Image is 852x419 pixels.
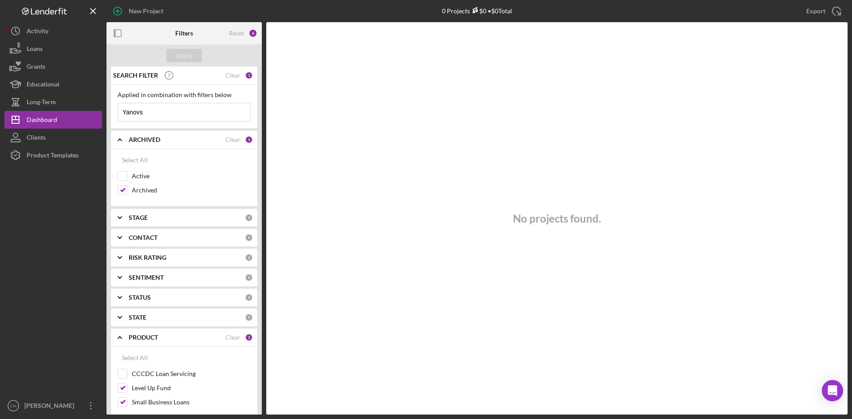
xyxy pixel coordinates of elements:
div: 0 [245,294,253,302]
div: 4 [248,29,257,38]
div: Apply [176,49,193,62]
div: Select All [122,349,148,367]
div: Select All [122,151,148,169]
button: Loans [4,40,102,58]
div: Applied in combination with filters below [118,91,251,98]
button: New Project [106,2,172,20]
button: Clients [4,129,102,146]
div: Reset [229,30,244,37]
button: Educational [4,75,102,93]
h3: No projects found. [513,212,601,225]
div: 1 [245,71,253,79]
div: Product Templates [27,146,79,166]
div: $0 [470,7,486,15]
div: New Project [129,2,163,20]
div: Export [806,2,825,20]
div: Loans [27,40,43,60]
b: RISK RATING [129,254,166,261]
div: Clear [225,72,241,79]
label: Active [132,172,251,180]
label: Small Business Loans [132,398,251,407]
button: Long-Term [4,93,102,111]
div: Grants [27,58,45,78]
button: Export [797,2,848,20]
div: Educational [27,75,59,95]
b: STATE [129,314,146,321]
b: SENTIMENT [129,274,164,281]
b: ARCHIVED [129,136,160,143]
button: Activity [4,22,102,40]
button: Select All [118,349,152,367]
div: Clear [225,334,241,341]
b: STATUS [129,294,151,301]
label: Level Up Fund [132,384,251,392]
div: 0 [245,254,253,262]
div: Long-Term [27,93,56,113]
b: PRODUCT [129,334,158,341]
button: Apply [166,49,202,62]
button: Select All [118,151,152,169]
div: Dashboard [27,111,57,131]
div: 0 [245,234,253,242]
div: 0 Projects • $0 Total [442,7,512,15]
button: CH[PERSON_NAME] [4,397,102,415]
div: 0 [245,214,253,222]
div: Clients [27,129,46,149]
b: STAGE [129,214,148,221]
label: Archived [132,186,251,195]
div: 1 [245,136,253,144]
b: SEARCH FILTER [113,72,158,79]
div: Clear [225,136,241,143]
div: 0 [245,274,253,282]
b: Filters [175,30,193,37]
div: [PERSON_NAME] [22,397,80,417]
div: Activity [27,22,48,42]
text: CH [10,403,16,408]
b: CONTACT [129,234,158,241]
label: CCCDC Loan Servicing [132,369,251,378]
button: Grants [4,58,102,75]
div: 2 [245,333,253,341]
div: 0 [245,313,253,321]
div: Open Intercom Messenger [822,380,843,401]
button: Dashboard [4,111,102,129]
button: Product Templates [4,146,102,164]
